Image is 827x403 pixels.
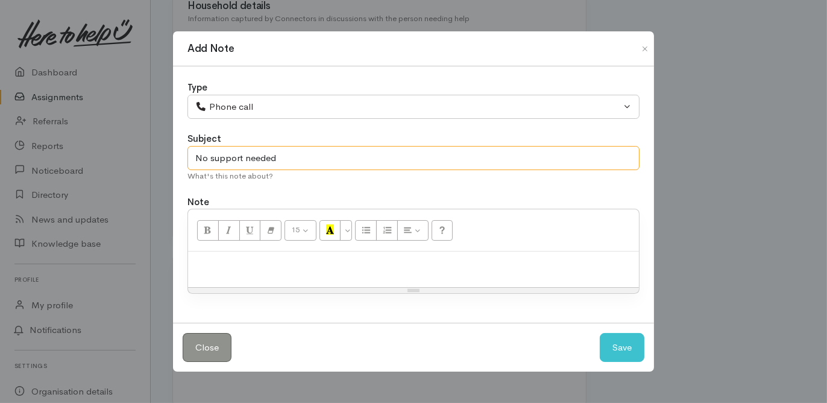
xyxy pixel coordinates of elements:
button: Italic (CTRL+I) [218,220,240,241]
div: What's this note about? [187,170,640,182]
button: Font Size [285,220,316,241]
button: Close [183,333,231,363]
button: More Color [340,220,352,241]
button: Recent Color [319,220,341,241]
button: Unordered list (CTRL+SHIFT+NUM7) [355,220,377,241]
button: Ordered list (CTRL+SHIFT+NUM8) [376,220,398,241]
div: Phone call [195,100,621,114]
div: Resize [188,288,639,293]
button: Help [432,220,453,241]
span: 15 [292,224,300,235]
button: Underline (CTRL+U) [239,220,261,241]
button: Remove Font Style (CTRL+\) [260,220,281,241]
button: Paragraph [397,220,429,241]
label: Subject [187,132,221,146]
button: Save [600,333,644,363]
label: Type [187,81,207,95]
button: Phone call [187,95,640,119]
label: Note [187,195,209,209]
button: Bold (CTRL+B) [197,220,219,241]
h1: Add Note [187,41,234,57]
button: Close [635,42,655,56]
